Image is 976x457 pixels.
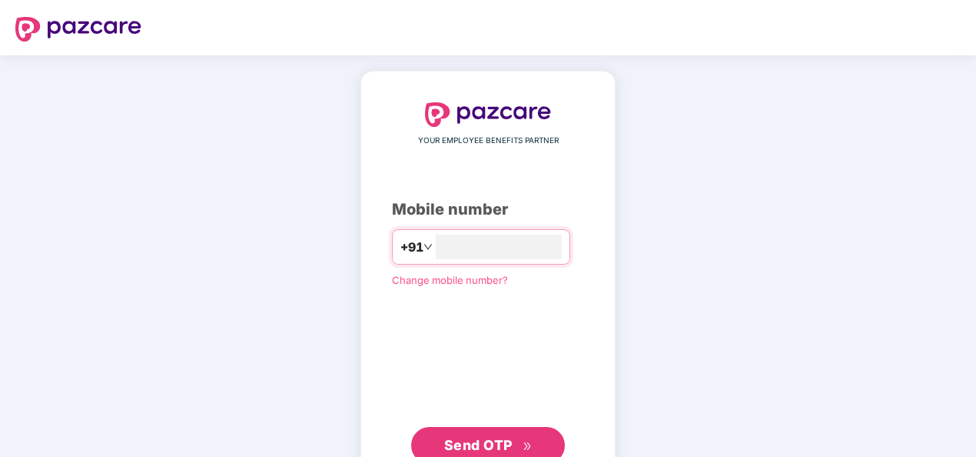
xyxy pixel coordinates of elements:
img: logo [15,17,141,42]
span: YOUR EMPLOYEE BENEFITS PARTNER [418,135,559,147]
img: logo [425,102,551,127]
span: Send OTP [444,437,513,453]
div: Mobile number [392,198,584,222]
span: +91 [400,238,423,257]
span: double-right [523,442,533,452]
a: Change mobile number? [392,274,508,286]
span: down [423,242,433,252]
